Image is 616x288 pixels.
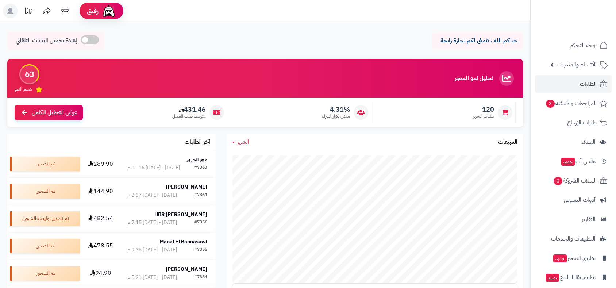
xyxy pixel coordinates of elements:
span: 431.46 [172,105,206,114]
span: 120 [473,105,494,114]
a: طلبات الإرجاع [535,114,612,131]
div: [DATE] - [DATE] 7:15 م [127,219,177,226]
span: طلبات الشهر [473,113,494,119]
img: logo-2.png [566,5,609,21]
strong: Manal El Bahnasawi [160,238,207,246]
a: التقارير [535,211,612,228]
span: التطبيقات والخدمات [551,234,596,244]
div: #7354 [194,274,207,281]
div: #7361 [194,192,207,199]
span: السلات المتروكة [553,176,597,186]
span: الأقسام والمنتجات [557,59,597,70]
a: السلات المتروكة0 [535,172,612,189]
div: #7355 [194,246,207,254]
a: الطلبات [535,75,612,93]
span: عرض التحليل الكامل [32,108,77,117]
span: وآتس آب [561,156,596,166]
p: حياكم الله ، نتمنى لكم تجارة رابحة [437,37,517,45]
div: [DATE] - [DATE] 9:36 م [127,246,177,254]
span: 0 [553,177,563,185]
div: تم الشحن [10,266,80,281]
td: 289.90 [83,150,119,177]
span: متوسط طلب العميل [172,113,206,119]
span: الشهر [237,138,249,146]
td: 144.90 [83,178,119,205]
a: التطبيقات والخدمات [535,230,612,247]
span: المراجعات والأسئلة [545,98,597,108]
div: #7363 [194,164,207,172]
strong: منى الحربي [186,156,207,164]
span: جديد [553,254,567,262]
span: أدوات التسويق [564,195,596,205]
span: التقارير [582,214,596,224]
h3: تحليل نمو المتجر [455,75,493,82]
span: العملاء [581,137,596,147]
span: تطبيق المتجر [553,253,596,263]
a: أدوات التسويق [535,191,612,209]
strong: HBR [PERSON_NAME] [154,211,207,218]
a: وآتس آبجديد [535,153,612,170]
span: رفيق [87,7,99,15]
span: تقييم النمو [15,86,32,92]
div: تم الشحن [10,239,80,253]
td: 94.90 [83,260,119,287]
a: العملاء [535,133,612,151]
a: الشهر [232,138,249,146]
h3: آخر الطلبات [185,139,210,146]
span: إعادة تحميل البيانات التلقائي [16,37,77,45]
h3: المبيعات [498,139,517,146]
img: ai-face.png [101,4,116,18]
td: 482.54 [83,205,119,232]
div: [DATE] - [DATE] 8:37 م [127,192,177,199]
div: تم تصدير بوليصة الشحن [10,211,80,226]
span: جديد [561,158,575,166]
strong: [PERSON_NAME] [166,265,207,273]
a: تحديثات المنصة [19,4,38,20]
div: [DATE] - [DATE] 11:16 م [127,164,180,172]
div: تم الشحن [10,184,80,199]
strong: [PERSON_NAME] [166,183,207,191]
a: عرض التحليل الكامل [15,105,83,120]
span: تطبيق نقاط البيع [545,272,596,283]
td: 478.55 [83,233,119,260]
div: تم الشحن [10,157,80,171]
a: تطبيق نقاط البيعجديد [535,269,612,286]
a: لوحة التحكم [535,37,612,54]
span: جديد [546,274,559,282]
div: #7356 [194,219,207,226]
span: 3 [546,99,555,108]
a: تطبيق المتجرجديد [535,249,612,267]
span: الطلبات [580,79,597,89]
span: طلبات الإرجاع [567,118,597,128]
span: لوحة التحكم [570,40,597,50]
a: المراجعات والأسئلة3 [535,95,612,112]
div: [DATE] - [DATE] 5:21 م [127,274,177,281]
span: 4.31% [322,105,350,114]
span: معدل تكرار الشراء [322,113,350,119]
